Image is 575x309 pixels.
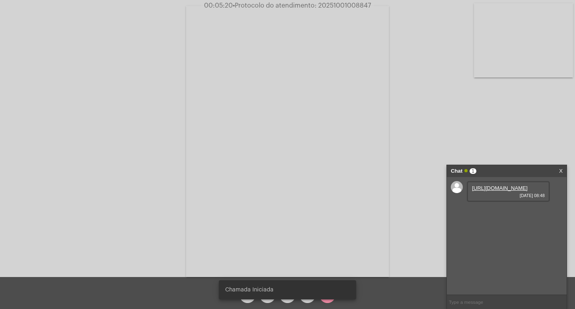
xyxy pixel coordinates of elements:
a: X [559,165,563,177]
a: [URL][DOMAIN_NAME] [472,185,527,191]
span: [DATE] 08:48 [472,193,545,198]
span: • [233,2,235,9]
span: Online [464,169,468,172]
strong: Chat [451,165,462,177]
span: 00:05:20 [204,2,233,9]
span: 1 [470,168,476,174]
span: Protocolo do atendimento: 20251001008847 [233,2,371,9]
span: Chamada Iniciada [225,286,274,294]
input: Type a message [447,295,567,309]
